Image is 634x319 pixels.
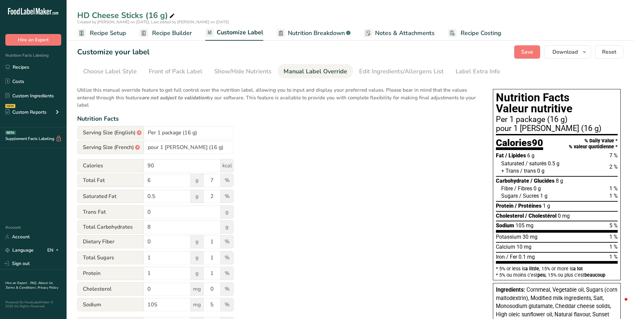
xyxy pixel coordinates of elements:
span: 0.1 mg [519,254,535,260]
span: % [220,251,234,264]
div: Calories [496,138,543,150]
span: / Fer [506,254,517,260]
span: 5 % [609,222,618,229]
div: Nutrition Facts [77,114,480,123]
a: Recipe Builder [139,26,192,41]
span: 7 % [609,152,618,159]
span: / Cholestérol [525,213,556,219]
span: Potassium [496,234,521,240]
span: 2 % [609,164,618,170]
span: kcal [220,159,234,172]
a: Hire an Expert . [5,281,29,285]
span: 1 % [609,244,618,250]
span: Customize Label [217,28,263,37]
div: Front of Pack Label [149,67,202,76]
span: % [220,174,234,187]
span: 30 mg [523,234,537,240]
span: Cholesterol [496,213,524,219]
div: Choose Label Style [83,67,137,76]
a: Recipe Costing [448,26,501,41]
span: Recipe Setup [90,29,126,38]
div: * 5% ou moins c’est , 15% ou plus c’est [496,273,618,277]
span: 1 % [609,234,618,240]
a: About Us . [5,281,53,290]
div: Custom Reports [5,109,47,116]
span: % [220,235,234,248]
span: % [220,190,234,203]
div: HD Cheese Sticks (16 g) [77,9,176,21]
span: 90 [532,137,543,148]
span: Created by [PERSON_NAME] on [DATE], Last edited by [PERSON_NAME] on [DATE] [77,19,229,25]
span: / saturés [526,160,546,167]
span: Protein [77,267,144,280]
span: Serving Size (French) [77,141,144,154]
span: Cholesterol [77,282,144,296]
b: are not subject to validation [142,94,207,101]
span: Reset [602,48,616,56]
a: Notes & Attachments [364,26,435,41]
span: g [220,220,234,234]
span: g [190,235,204,248]
span: 1 % [609,185,618,192]
span: Total Carbohydrates [77,220,144,234]
span: 1 % [609,254,618,260]
span: Sodium [77,298,144,311]
span: Serving Size (English) [77,126,144,139]
span: Recipe Builder [152,29,192,38]
span: Recipe Costing [461,29,501,38]
span: mg [190,282,204,296]
a: Nutrition Breakdown [277,26,350,41]
span: 1 g [540,193,547,199]
span: 0 mg [558,213,570,219]
span: 0.5 g [548,160,559,167]
span: g [190,174,204,187]
span: mg [190,298,204,311]
div: Show/Hide Nutrients [214,67,272,76]
span: g [190,190,204,203]
span: Save [521,48,533,56]
span: beaucoup [584,272,605,278]
iframe: Intercom live chat [611,296,627,312]
span: / Protéines [515,203,541,209]
div: NEW [5,104,15,108]
button: Download [544,45,591,59]
span: % [220,298,234,311]
span: a lot [573,266,583,271]
span: 10 mg [517,244,531,250]
span: / trans [520,168,536,174]
span: a little [525,266,539,271]
span: Iron [496,254,505,260]
a: Terms & Conditions . [6,285,38,290]
span: g [190,267,204,280]
div: Edit Ingredients/Allergens List [359,67,444,76]
span: 105 mg [516,222,533,229]
span: g [220,205,234,219]
a: FAQ . [30,281,38,285]
span: / Glucides [530,178,554,184]
div: Label Extra Info [456,67,500,76]
span: 0 g [537,168,544,174]
span: Dietary Fiber [77,235,144,248]
span: Notes & Attachments [375,29,435,38]
div: % Daily Value * % valeur quotidienne * [569,138,618,150]
span: 6 g [527,152,534,159]
span: Calcium [496,244,515,250]
span: % [220,282,234,296]
span: / Fibres [514,185,532,192]
div: BETA [5,131,16,135]
span: Carbohydrate [496,178,529,184]
p: Utilize this manual override feature to get full control over the nutrition label, allowing you t... [77,82,480,109]
span: Sodium [496,222,514,229]
div: Powered By FoodLabelMaker © 2025 All Rights Reserved [5,300,61,308]
span: 1 g [543,203,550,209]
span: Ingredients: [496,287,525,293]
span: / Sucres [519,193,539,199]
div: Manual Label Override [284,67,347,76]
span: 0 g [533,185,541,192]
span: Protein [496,203,514,209]
span: Total Fat [77,174,144,187]
div: EN [47,246,61,254]
span: Sugars [501,193,518,199]
span: Fat [496,152,504,159]
span: Saturated [501,160,524,167]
